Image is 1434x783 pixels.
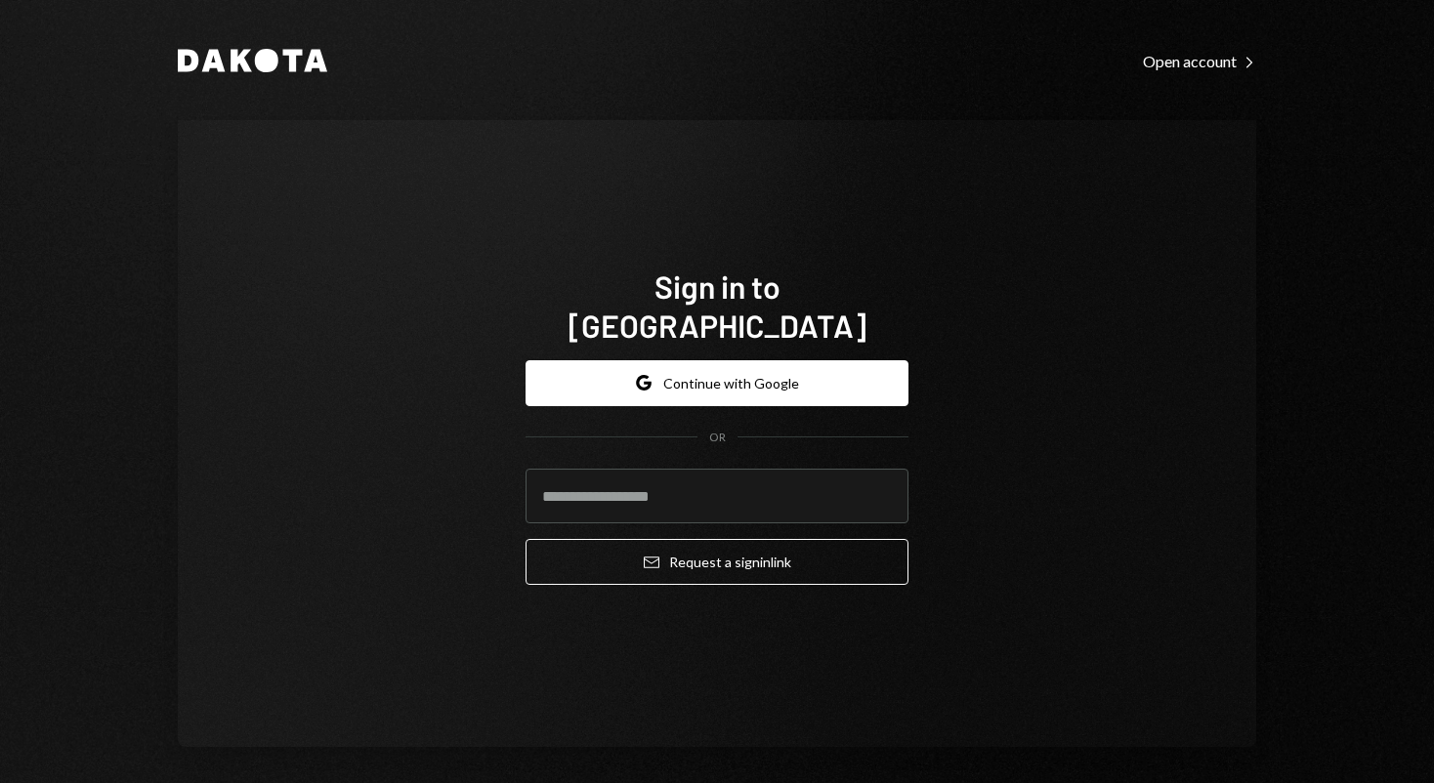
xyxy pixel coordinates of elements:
[1143,50,1256,71] a: Open account
[526,267,908,345] h1: Sign in to [GEOGRAPHIC_DATA]
[526,539,908,585] button: Request a signinlink
[526,360,908,406] button: Continue with Google
[709,430,726,446] div: OR
[1143,52,1256,71] div: Open account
